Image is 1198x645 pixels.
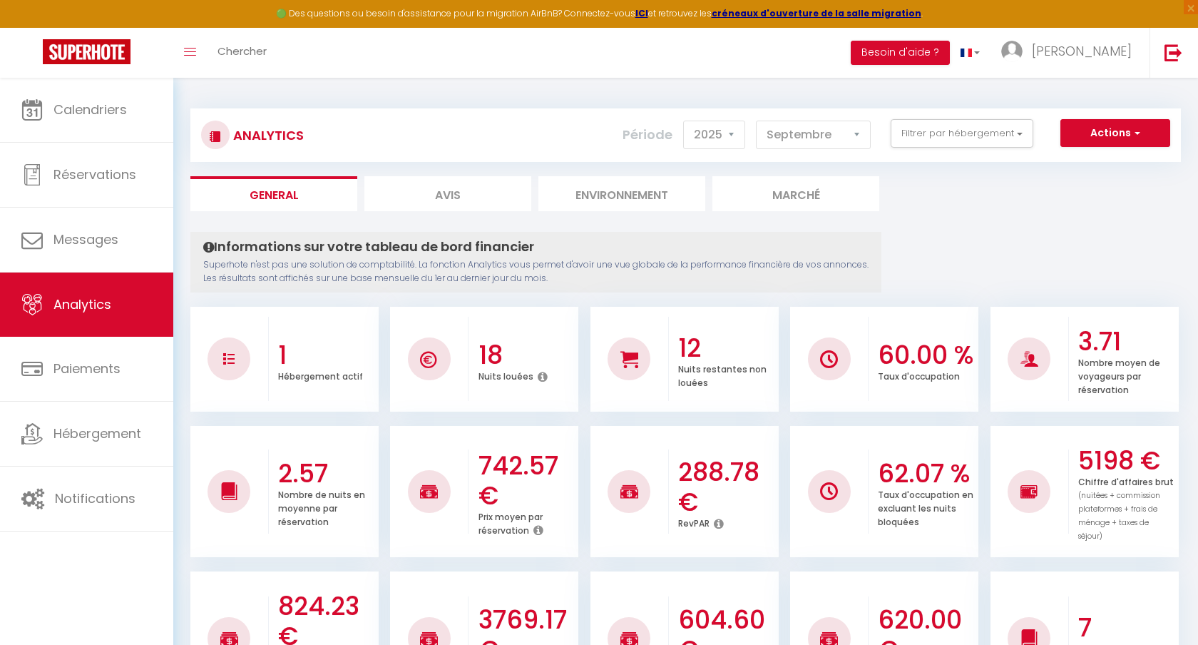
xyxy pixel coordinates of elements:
[53,360,121,377] span: Paiements
[678,360,767,389] p: Nuits restantes non louées
[878,459,975,489] h3: 62.07 %
[1001,41,1023,62] img: ...
[203,239,869,255] h4: Informations sur votre tableau de bord financier
[1032,42,1132,60] span: [PERSON_NAME]
[478,508,543,537] p: Prix moyen par réservation
[1078,327,1175,357] h3: 3.71
[217,44,267,59] span: Chercher
[478,367,533,382] p: Nuits louées
[278,459,375,489] h3: 2.57
[278,367,363,382] p: Hébergement actif
[55,489,135,507] span: Notifications
[1078,354,1160,396] p: Nombre moyen de voyageurs par réservation
[1078,473,1174,542] p: Chiffre d'affaires brut
[43,39,130,64] img: Super Booking
[278,340,375,370] h3: 1
[1020,483,1038,500] img: NO IMAGE
[820,482,838,500] img: NO IMAGE
[891,119,1033,148] button: Filtrer par hébergement
[53,230,118,248] span: Messages
[1164,44,1182,61] img: logout
[712,7,921,19] a: créneaux d'ouverture de la salle migration
[990,28,1150,78] a: ... [PERSON_NAME]
[53,166,136,183] span: Réservations
[712,176,879,211] li: Marché
[53,295,111,313] span: Analytics
[11,6,54,49] button: Ouvrir le widget de chat LiveChat
[1078,613,1175,643] h3: 7
[53,101,127,118] span: Calendriers
[678,333,775,363] h3: 12
[851,41,950,65] button: Besoin d'aide ?
[364,176,531,211] li: Avis
[478,451,575,511] h3: 742.57 €
[203,258,869,285] p: Superhote n'est pas une solution de comptabilité. La fonction Analytics vous permet d'avoir une v...
[190,176,357,211] li: General
[635,7,648,19] a: ICI
[878,340,975,370] h3: 60.00 %
[1078,490,1160,542] span: (nuitées + commission plateformes + frais de ménage + taxes de séjour)
[623,119,672,151] label: Période
[538,176,705,211] li: Environnement
[223,353,235,365] img: NO IMAGE
[878,486,973,528] p: Taux d'occupation en excluant les nuits bloquées
[278,486,365,528] p: Nombre de nuits en moyenne par réservation
[678,514,710,529] p: RevPAR
[678,457,775,517] h3: 288.78 €
[1060,119,1170,148] button: Actions
[230,119,304,151] h3: Analytics
[1078,446,1175,476] h3: 5198 €
[207,28,277,78] a: Chercher
[53,425,141,442] span: Hébergement
[878,367,960,382] p: Taux d'occupation
[478,340,575,370] h3: 18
